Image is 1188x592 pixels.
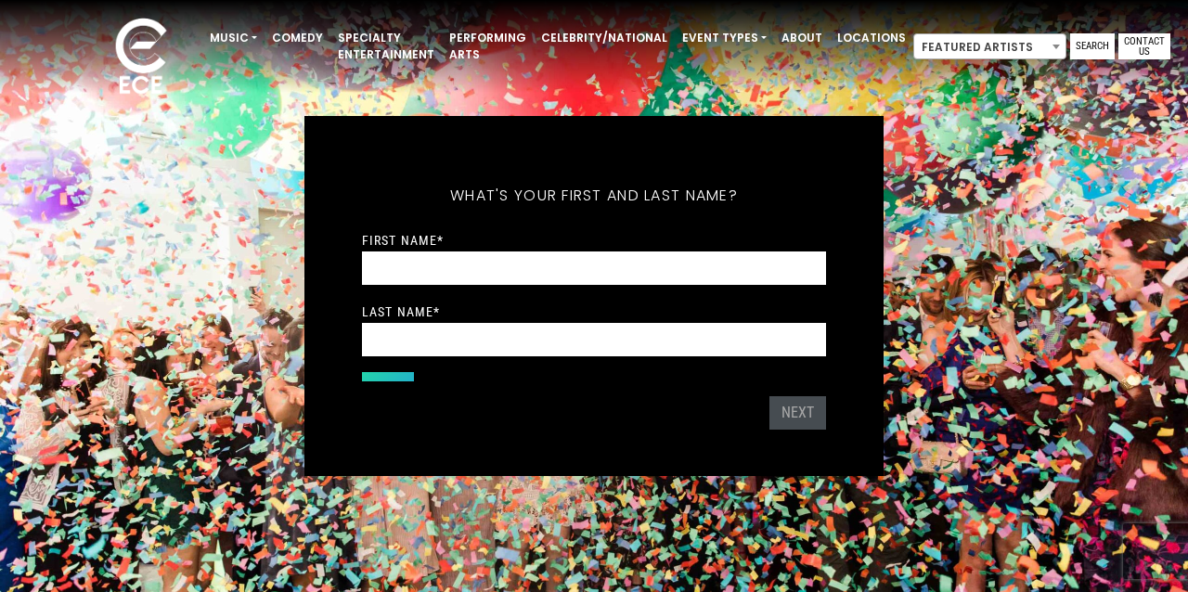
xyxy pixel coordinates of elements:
[362,162,826,229] h5: What's your first and last name?
[442,22,534,71] a: Performing Arts
[830,22,913,54] a: Locations
[1070,33,1115,59] a: Search
[774,22,830,54] a: About
[362,303,440,320] label: Last Name
[534,22,675,54] a: Celebrity/National
[913,33,1066,59] span: Featured Artists
[202,22,265,54] a: Music
[1118,33,1170,59] a: Contact Us
[914,34,1065,60] span: Featured Artists
[362,232,444,249] label: First Name
[265,22,330,54] a: Comedy
[675,22,774,54] a: Event Types
[330,22,442,71] a: Specialty Entertainment
[95,13,187,103] img: ece_new_logo_whitev2-1.png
